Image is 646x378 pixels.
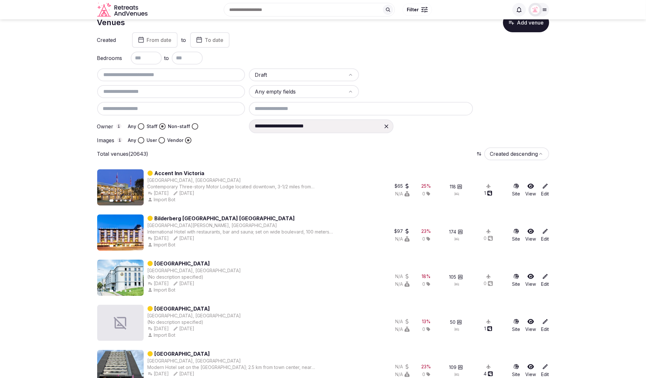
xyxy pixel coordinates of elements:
label: Owner [97,124,123,129]
a: Site [512,363,520,378]
button: N/A [395,191,410,197]
button: Go to slide 5 [129,290,131,292]
a: View [526,318,536,333]
span: 0 [422,281,425,287]
button: 18% [422,273,431,280]
label: Created [97,37,123,43]
label: Non-staff [168,123,190,130]
label: to [181,36,186,44]
button: [GEOGRAPHIC_DATA], [GEOGRAPHIC_DATA] [148,177,241,184]
button: To date [190,32,230,48]
a: Accent Inn Victoria [155,169,205,177]
button: Go to slide 3 [120,200,122,202]
div: [GEOGRAPHIC_DATA], [GEOGRAPHIC_DATA] [148,358,241,364]
button: 1 [484,190,492,196]
div: 13 % [422,318,431,325]
span: 105 [449,274,456,280]
button: Go to slide 1 [109,244,113,247]
p: Total venues (20643) [97,150,149,157]
span: 50 [450,319,456,325]
button: 118 [450,184,462,190]
button: [DATE] [173,235,195,242]
button: Filter [403,4,432,16]
button: 50 [450,319,462,325]
div: 18 % [422,273,431,280]
a: Edit [541,183,549,197]
div: [DATE] [148,371,169,377]
label: Images [97,137,123,143]
div: 0 [484,235,493,242]
a: Site [512,318,520,333]
button: N/A [395,281,410,287]
a: Visit the homepage [97,3,149,17]
button: Go to slide 5 [129,200,131,202]
button: Go to slide 3 [120,245,122,247]
div: Import Bot [148,332,177,338]
button: Go to slide 4 [125,245,127,247]
div: 23 % [422,228,431,234]
button: N/A [395,326,410,333]
img: Featured image for Accent Inn Victoria [97,169,144,205]
button: [DATE] [173,371,195,377]
button: N/A [395,273,410,280]
button: $65 [395,183,410,189]
a: View [526,228,536,242]
div: (No description specified) [148,319,241,325]
button: [GEOGRAPHIC_DATA][PERSON_NAME], [GEOGRAPHIC_DATA] [148,222,277,229]
div: N/A [395,318,410,325]
button: 1 [484,325,492,332]
a: Edit [541,318,549,333]
button: 23% [422,363,431,370]
label: Bedrooms [97,55,123,61]
span: 0 [422,371,425,378]
div: Modern Hotel set on the [GEOGRAPHIC_DATA]; 2.5 km from town center, near [GEOGRAPHIC_DATA]/[GEOGR... [148,364,336,371]
button: Site [512,183,520,197]
div: $97 [395,228,410,234]
span: 0 [422,236,425,242]
button: Go to slide 3 [120,290,122,292]
button: N/A [395,371,410,378]
a: View [526,363,536,378]
button: Images [117,137,122,143]
div: [DATE] [173,325,195,332]
button: [GEOGRAPHIC_DATA], [GEOGRAPHIC_DATA] [148,313,241,319]
button: [DATE] [148,280,169,287]
button: 0 [484,280,493,287]
button: Import Bot [148,287,177,293]
button: From date [132,32,178,48]
button: Go to slide 4 [125,290,127,292]
span: to [164,54,169,62]
div: [DATE] [148,235,169,242]
span: 0 [422,191,425,197]
button: Go to slide 2 [116,245,118,247]
a: [GEOGRAPHIC_DATA] [155,305,210,313]
button: Go to slide 1 [109,290,113,292]
div: International Hotel with restaurants, bar and sauna; set on wide boulevard, 100 meters from the b... [148,229,336,235]
a: Bilderberg [GEOGRAPHIC_DATA] [GEOGRAPHIC_DATA] [155,214,295,222]
button: [GEOGRAPHIC_DATA], [GEOGRAPHIC_DATA] [148,267,241,274]
label: Staff [147,123,158,130]
a: [GEOGRAPHIC_DATA] [155,350,210,358]
button: Owner [116,124,121,129]
button: [DATE] [148,325,169,332]
span: 109 [449,364,456,371]
button: [DATE] [173,280,195,287]
button: Import Bot [148,196,177,203]
a: Site [512,273,520,287]
label: Any [128,137,137,144]
button: N/A [395,363,410,370]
